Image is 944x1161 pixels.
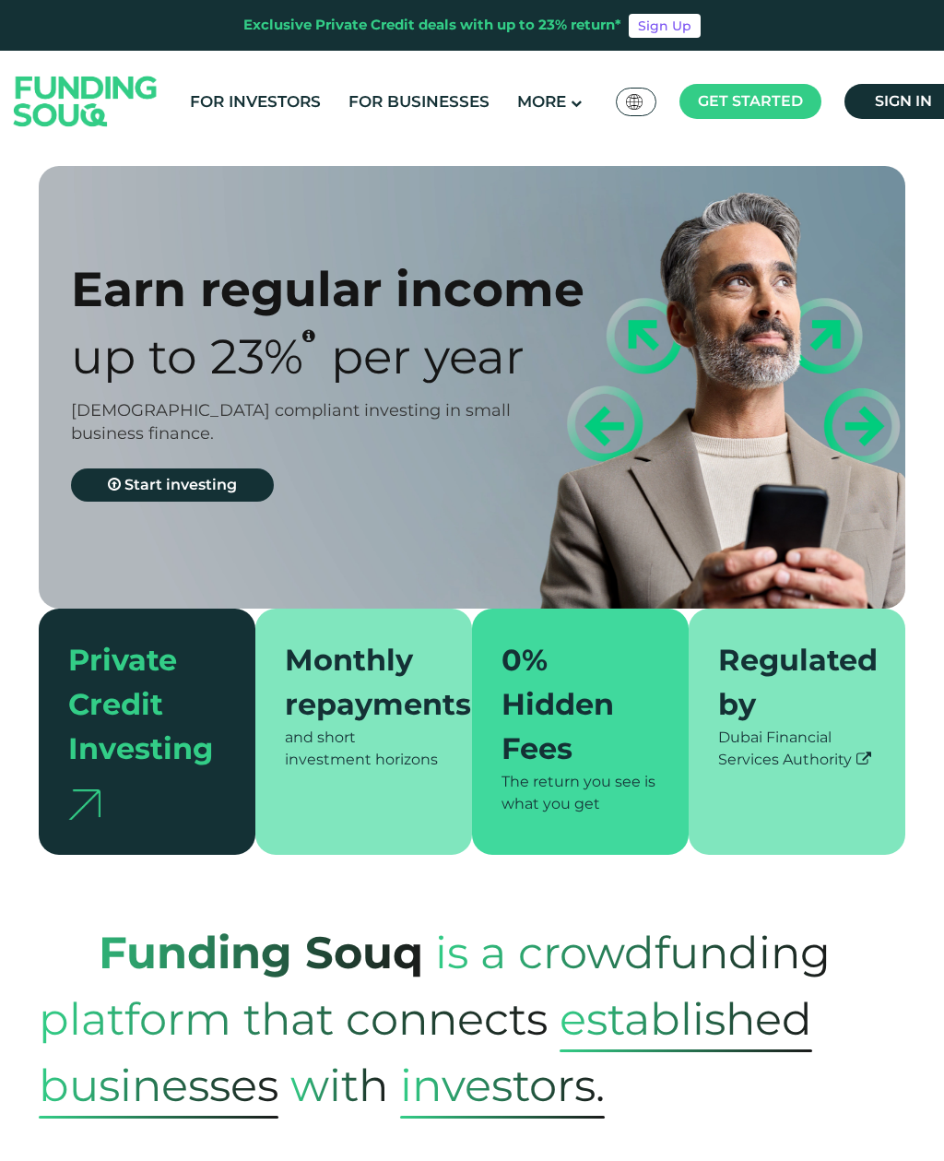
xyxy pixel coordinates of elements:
[698,92,803,110] span: Get started
[185,87,325,117] a: For Investors
[629,14,701,38] a: Sign Up
[243,15,621,36] div: Exclusive Private Credit deals with up to 23% return*
[290,1040,388,1131] span: with
[285,638,427,727] div: Monthly repayments
[302,328,315,343] i: 23% IRR (expected) ~ 15% Net yield (expected)
[71,327,303,385] span: Up to 23%
[435,907,831,998] span: is a crowdfunding
[124,476,237,493] span: Start investing
[99,926,423,979] strong: Funding Souq
[501,771,659,815] div: The return you see is what you get
[285,727,442,771] div: and short investment horizons
[626,94,643,110] img: SA Flag
[68,789,100,820] img: arrow
[68,638,210,771] div: Private Credit Investing
[718,638,860,727] div: Regulated by
[400,1052,605,1119] span: Investors.
[39,974,548,1064] span: platform that connects
[71,260,629,318] div: Earn regular income
[718,727,876,771] div: Dubai Financial Services Authority
[71,400,511,444] span: [DEMOGRAPHIC_DATA] compliant investing in small business finance.
[517,92,566,111] span: More
[331,327,525,385] span: Per Year
[344,87,494,117] a: For Businesses
[560,986,812,1052] span: established
[71,468,274,502] a: Start investing
[39,1052,278,1119] span: Businesses
[501,638,643,771] div: 0% Hidden Fees
[875,92,932,110] span: Sign in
